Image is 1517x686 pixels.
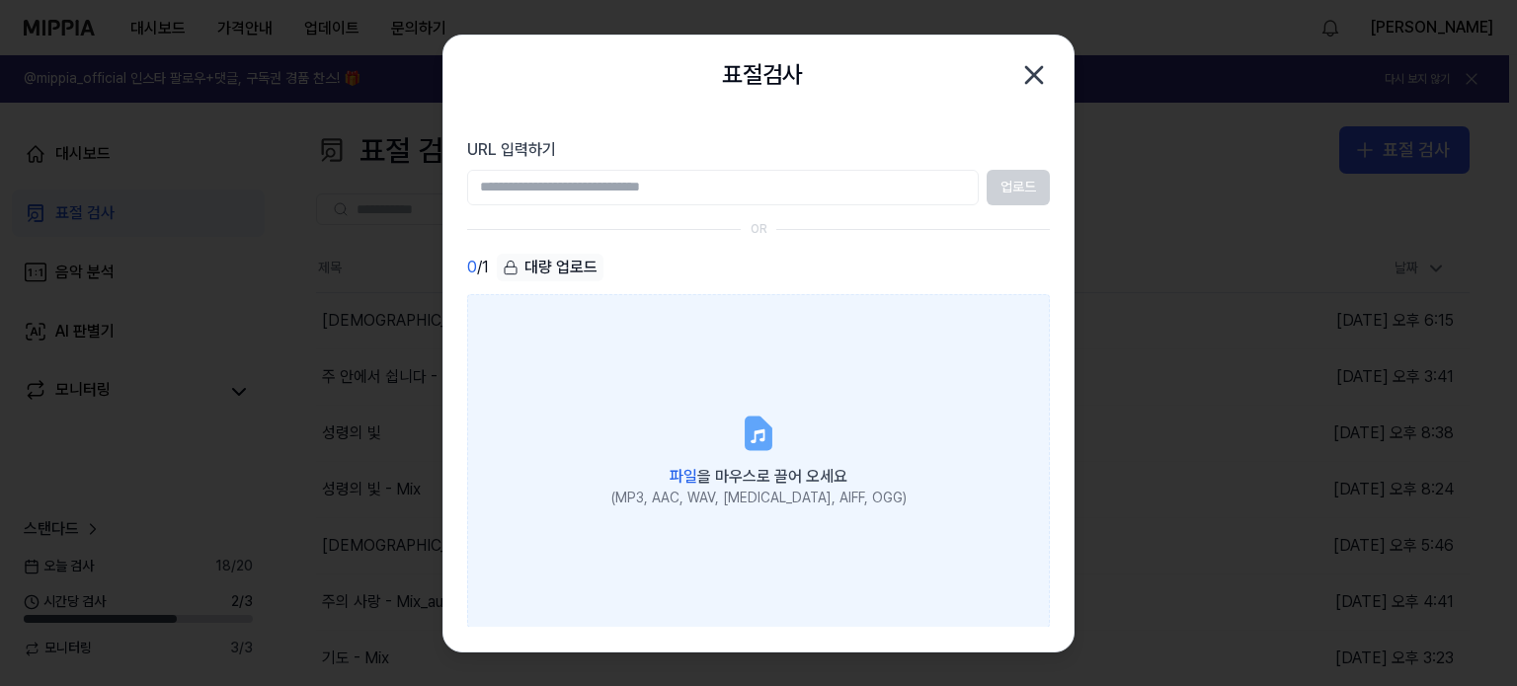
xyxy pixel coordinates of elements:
span: 0 [467,256,477,279]
div: (MP3, AAC, WAV, [MEDICAL_DATA], AIFF, OGG) [611,489,907,508]
div: OR [751,221,767,238]
div: / 1 [467,254,489,282]
h2: 표절검사 [722,56,803,94]
span: 을 마우스로 끌어 오세요 [670,467,847,486]
button: 대량 업로드 [497,254,603,282]
label: URL 입력하기 [467,138,1050,162]
span: 파일 [670,467,697,486]
div: 대량 업로드 [497,254,603,281]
